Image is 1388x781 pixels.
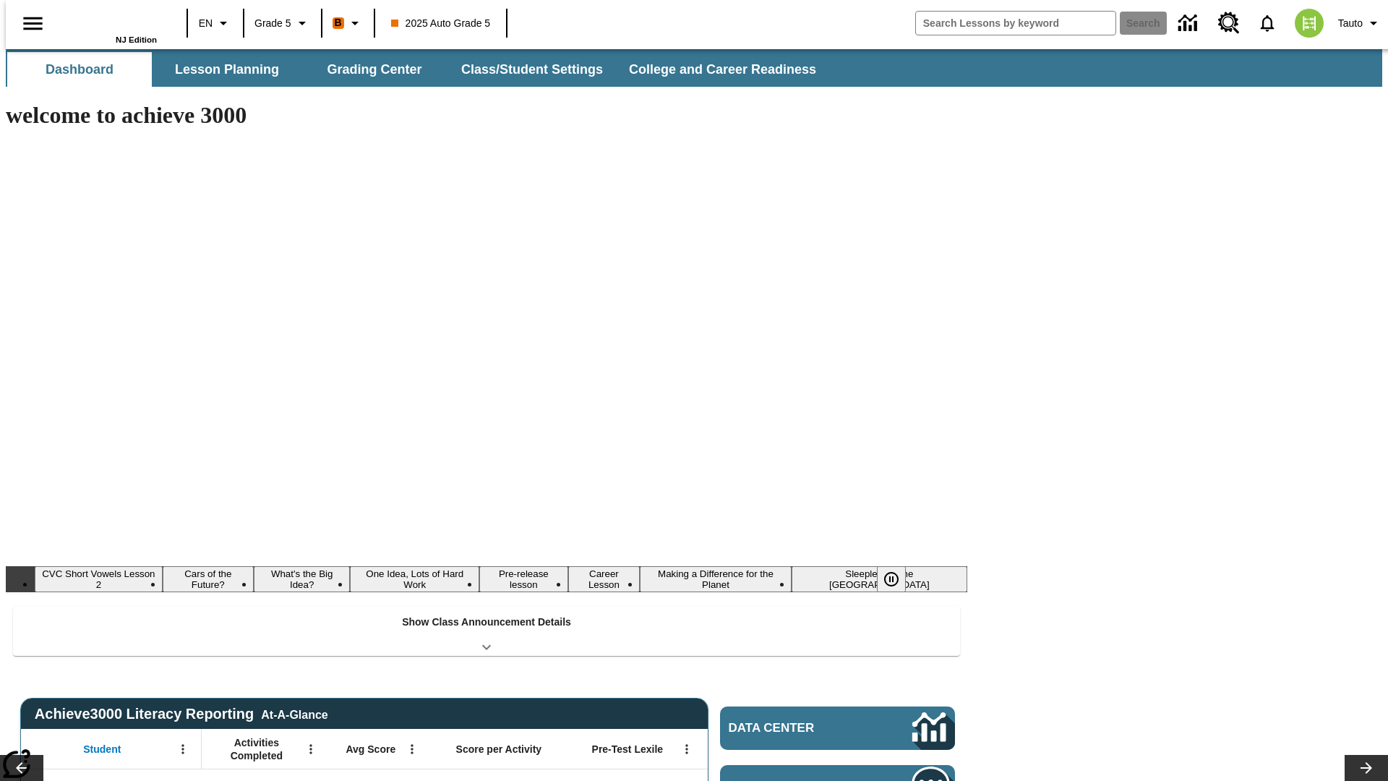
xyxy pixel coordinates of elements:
button: Grading Center [302,52,447,87]
button: Lesson carousel, Next [1345,755,1388,781]
a: Resource Center, Will open in new tab [1209,4,1248,43]
img: avatar image [1295,9,1324,38]
button: Slide 3 What's the Big Idea? [254,566,351,592]
button: Slide 5 Pre-release lesson [479,566,568,592]
button: Lesson Planning [155,52,299,87]
div: At-A-Glance [261,706,327,722]
a: Notifications [1248,4,1286,42]
span: Data Center [729,721,864,735]
a: Data Center [720,707,955,750]
div: SubNavbar [6,49,1382,87]
div: SubNavbar [6,52,829,87]
button: College and Career Readiness [617,52,828,87]
button: Pause [877,566,906,592]
button: Boost Class color is orange. Change class color [327,10,369,36]
div: Home [63,5,157,44]
button: Slide 1 CVC Short Vowels Lesson 2 [35,566,163,592]
button: Slide 7 Making a Difference for the Planet [640,566,791,592]
h1: welcome to achieve 3000 [6,102,967,129]
span: Achieve3000 Literacy Reporting [35,706,328,722]
span: Student [83,743,121,756]
span: Activities Completed [209,736,304,762]
div: Show Class Announcement Details [13,606,960,656]
button: Open Menu [676,738,698,760]
span: Tauto [1338,16,1363,31]
button: Grade: Grade 5, Select a grade [249,10,317,36]
div: Pause [877,566,920,592]
span: Pre-Test Lexile [592,743,664,756]
span: B [335,14,342,32]
button: Class/Student Settings [450,52,614,87]
span: 2025 Auto Grade 5 [391,16,491,31]
button: Open Menu [401,738,423,760]
input: search field [916,12,1115,35]
button: Slide 4 One Idea, Lots of Hard Work [350,566,479,592]
button: Open Menu [172,738,194,760]
button: Slide 2 Cars of the Future? [163,566,254,592]
span: Score per Activity [456,743,542,756]
p: Show Class Announcement Details [402,615,571,630]
span: Grade 5 [254,16,291,31]
button: Open Menu [300,738,322,760]
span: NJ Edition [116,35,157,44]
span: Avg Score [346,743,395,756]
a: Home [63,7,157,35]
button: Select a new avatar [1286,4,1332,42]
a: Data Center [1170,4,1209,43]
button: Slide 8 Sleepless in the Animal Kingdom [792,566,967,592]
button: Profile/Settings [1332,10,1388,36]
button: Slide 6 Career Lesson [568,566,641,592]
span: EN [199,16,213,31]
button: Dashboard [7,52,152,87]
button: Language: EN, Select a language [192,10,239,36]
button: Open side menu [12,2,54,45]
